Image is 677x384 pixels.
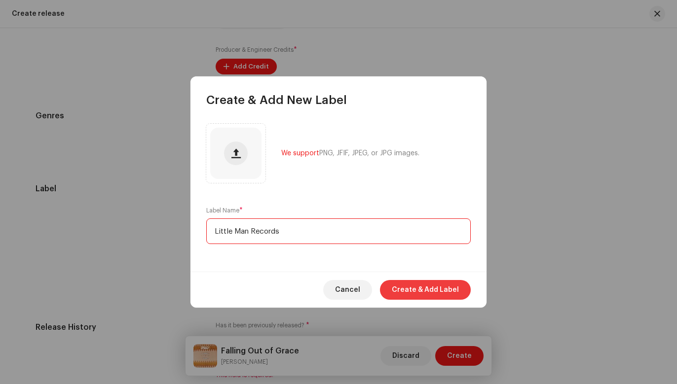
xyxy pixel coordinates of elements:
button: Cancel [323,280,372,300]
span: Create & Add New Label [206,92,347,108]
div: We support [281,149,419,157]
input: Type something... [206,218,471,244]
span: Create & Add Label [392,280,459,300]
button: Create & Add Label [380,280,471,300]
label: Label Name [206,207,243,214]
span: Cancel [335,280,360,300]
span: PNG, JFIF, JPEG, or JPG images. [319,150,419,157]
